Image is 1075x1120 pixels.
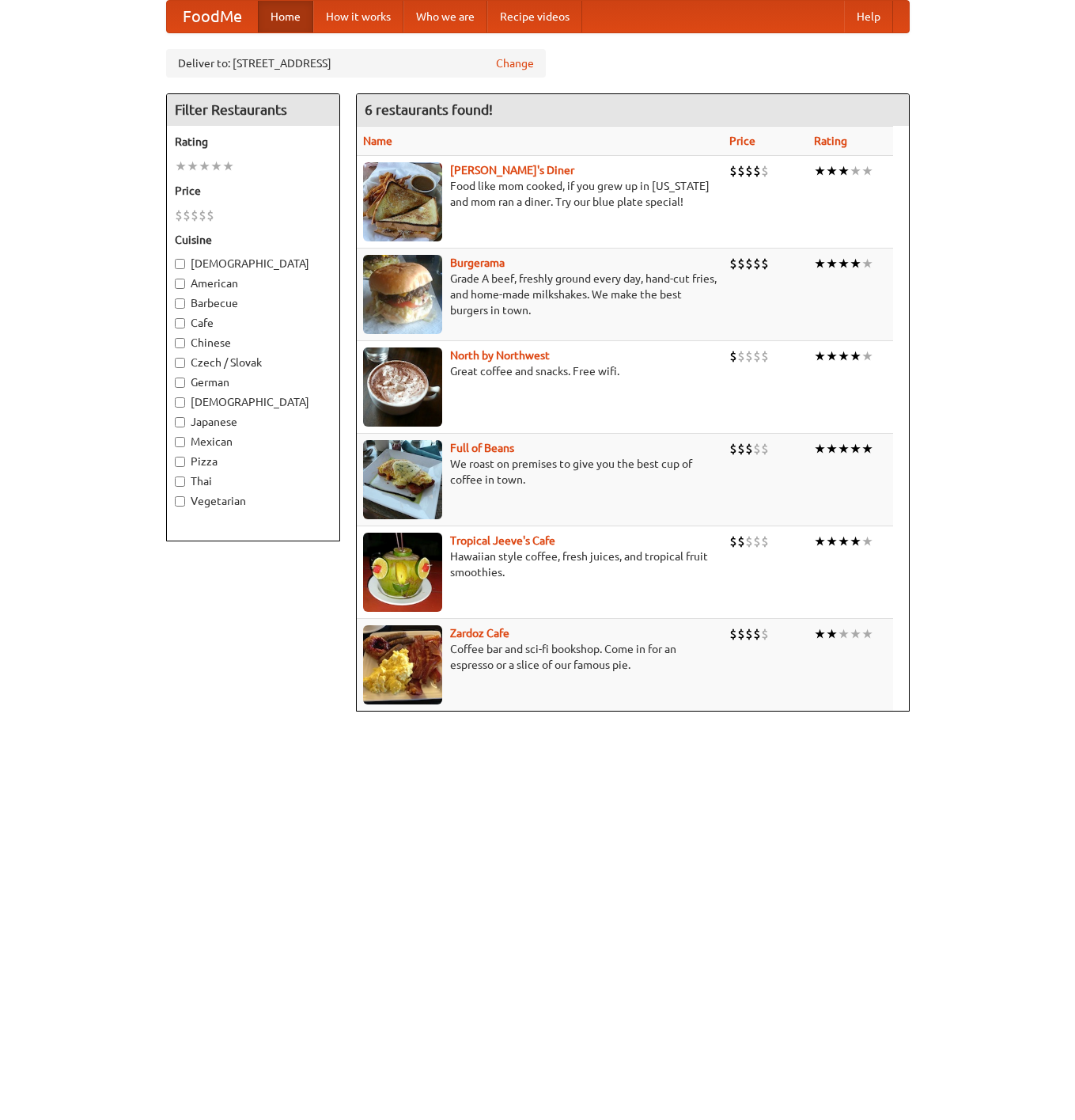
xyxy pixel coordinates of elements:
[363,549,717,580] p: Hawaiian style coffee, fresh juices, and tropical fruit smoothies.
[761,347,769,365] li: $
[450,164,574,177] a: [PERSON_NAME]'s Diner
[838,533,850,550] li: ★
[814,625,826,643] li: ★
[363,625,442,704] img: zardoz.jpg
[175,374,331,390] label: German
[403,1,487,32] a: Who we are
[175,378,185,388] input: German
[258,1,313,32] a: Home
[175,315,331,331] label: Cafe
[206,207,214,224] li: $
[175,414,331,430] label: Japanese
[761,162,769,180] li: $
[175,476,185,487] input: Thai
[861,162,873,180] li: ★
[826,162,838,180] li: ★
[826,255,838,272] li: ★
[363,363,717,379] p: Great coffee and snacks. Free wifi.
[729,162,737,180] li: $
[175,457,185,467] input: Pizza
[729,135,755,147] a: Price
[175,394,331,410] label: [DEMOGRAPHIC_DATA]
[363,162,442,241] img: sallys.jpg
[175,335,331,351] label: Chinese
[745,162,753,180] li: $
[850,347,861,365] li: ★
[838,625,850,643] li: ★
[814,533,826,550] li: ★
[826,625,838,643] li: ★
[175,434,331,450] label: Mexican
[814,440,826,457] li: ★
[175,232,331,248] h5: Cuisine
[167,94,339,126] h4: Filter Restaurants
[450,627,509,640] a: Zardoz Cafe
[363,533,442,612] img: jeeves.jpg
[450,349,550,362] a: North by Northwest
[450,442,514,454] b: Full of Beans
[729,347,737,365] li: $
[838,347,850,365] li: ★
[814,347,826,365] li: ★
[313,1,403,32] a: How it works
[838,162,850,180] li: ★
[745,440,753,457] li: $
[745,625,753,643] li: $
[496,55,534,71] a: Change
[175,183,331,199] h5: Price
[199,158,210,175] li: ★
[363,456,717,488] p: We roast on premises to give you the best cup of coffee in town.
[745,533,753,550] li: $
[363,135,392,147] a: Name
[175,437,185,447] input: Mexican
[175,259,185,269] input: [DEMOGRAPHIC_DATA]
[450,534,555,547] a: Tropical Jeeve's Cafe
[737,162,745,180] li: $
[761,625,769,643] li: $
[753,255,761,272] li: $
[175,207,183,224] li: $
[175,298,185,309] input: Barbecue
[363,255,442,334] img: burgerama.jpg
[729,255,737,272] li: $
[737,625,745,643] li: $
[761,255,769,272] li: $
[175,338,185,348] input: Chinese
[729,533,737,550] li: $
[191,207,199,224] li: $
[753,625,761,643] li: $
[745,255,753,272] li: $
[167,1,258,32] a: FoodMe
[199,207,206,224] li: $
[826,347,838,365] li: ★
[175,134,331,150] h5: Rating
[363,271,717,318] p: Grade A beef, freshly ground every day, hand-cut fries, and home-made milkshakes. We make the bes...
[450,256,505,269] a: Burgerama
[761,533,769,550] li: $
[753,440,761,457] li: $
[861,255,873,272] li: ★
[844,1,893,32] a: Help
[175,417,185,427] input: Japanese
[838,255,850,272] li: ★
[175,358,185,368] input: Czech / Slovak
[850,533,861,550] li: ★
[850,625,861,643] li: ★
[729,625,737,643] li: $
[175,275,331,291] label: American
[175,397,185,408] input: [DEMOGRAPHIC_DATA]
[175,355,331,370] label: Czech / Slovak
[363,347,442,427] img: north.jpg
[737,533,745,550] li: $
[861,347,873,365] li: ★
[814,162,826,180] li: ★
[753,162,761,180] li: $
[826,533,838,550] li: ★
[729,440,737,457] li: $
[175,279,185,289] input: American
[761,440,769,457] li: $
[753,533,761,550] li: $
